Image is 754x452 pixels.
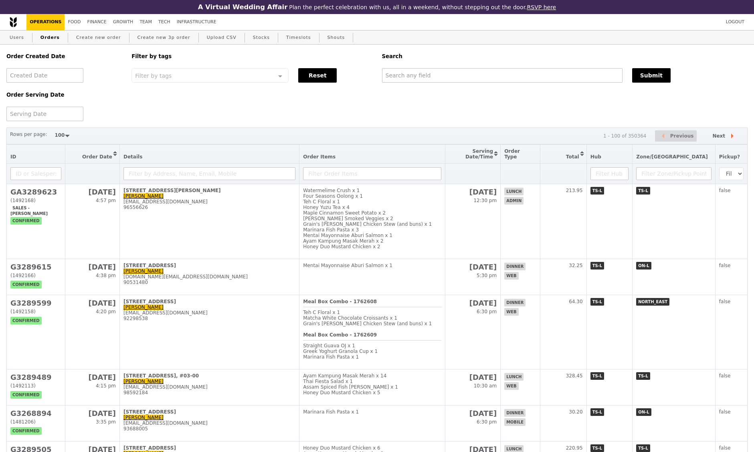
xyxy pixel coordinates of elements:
[73,30,124,45] a: Create new order
[10,299,61,307] h2: G3289599
[10,317,42,324] span: confirmed
[123,304,164,310] a: [PERSON_NAME]
[303,238,441,244] div: Ayam Kampung Masak Merah x 2
[719,409,731,415] span: false
[303,233,441,238] div: Mentai Mayonnaise Aburi Salmon x 1
[6,92,122,98] h5: Order Serving Date
[636,408,651,416] span: ON-L
[10,217,42,225] span: confirmed
[303,193,441,199] div: Four Seasons Oolong x 1
[590,187,604,195] span: TS-L
[719,154,740,160] span: Pickup?
[123,193,164,199] a: [PERSON_NAME]
[123,415,164,420] a: [PERSON_NAME]
[10,373,61,381] h2: G3289489
[719,188,731,193] span: false
[504,272,518,280] span: web
[712,131,725,141] span: Next
[136,14,155,30] a: Team
[382,68,623,83] input: Search any field
[96,419,116,425] span: 3:35 pm
[10,309,61,314] div: (1492158)
[123,384,295,390] div: [EMAIL_ADDRESS][DOMAIN_NAME]
[303,205,441,210] div: Honey Yuzu Tea x 4
[504,418,526,426] span: mobile
[37,30,63,45] a: Orders
[636,298,669,306] span: NORTH_EAST
[69,188,116,196] h2: [DATE]
[84,14,110,30] a: Finance
[123,426,295,432] div: 93688005
[504,197,524,205] span: admin
[10,273,61,278] div: (1492166)
[10,383,61,389] div: (1492113)
[96,198,116,203] span: 4:57 pm
[69,409,116,418] h2: [DATE]
[6,68,83,83] input: Created Date
[198,3,287,11] h3: A Virtual Wedding Affair
[303,373,441,379] div: Ayam Kampung Masak Merah x 14
[69,373,116,381] h2: [DATE]
[303,409,441,415] div: Marinara Fish Pasta x 1
[590,154,601,160] span: Hub
[110,14,137,30] a: Growth
[26,14,65,30] a: Operations
[10,130,47,138] label: Rows per page:
[303,315,397,321] span: Matcha White Chocolate Croissants x 1
[10,427,42,435] span: confirmed
[504,188,524,195] span: lunch
[123,379,164,384] a: [PERSON_NAME]
[449,373,497,381] h2: [DATE]
[477,419,497,425] span: 6:30 pm
[96,273,116,278] span: 4:38 pm
[10,188,61,196] h2: GA3289623
[504,263,526,270] span: dinner
[303,379,441,384] div: Thai Fiesta Salad x 1
[590,408,604,416] span: TS-L
[303,321,432,326] span: Grain's [PERSON_NAME] Chicken Stew (and buns) x 1
[324,30,348,45] a: Shouts
[569,299,582,304] span: 64.30
[123,445,295,451] div: [STREET_ADDRESS]
[569,263,582,268] span: 32.25
[155,14,174,30] a: Tech
[636,187,650,195] span: TS-L
[382,53,748,59] h5: Search
[504,308,518,316] span: web
[6,30,27,45] a: Users
[449,409,497,418] h2: [DATE]
[449,263,497,271] h2: [DATE]
[449,299,497,307] h2: [DATE]
[719,299,731,304] span: false
[283,30,314,45] a: Timeslots
[65,14,84,30] a: Food
[6,53,122,59] h5: Order Created Date
[298,68,337,83] button: Reset
[250,30,273,45] a: Stocks
[303,221,441,227] div: Grain's [PERSON_NAME] Chicken Stew (and buns) x 1
[123,390,295,395] div: 98592184
[303,349,378,354] span: Greek Yoghurt Granola Cup x 1
[603,133,647,139] div: 1 - 100 of 350364
[123,199,295,205] div: [EMAIL_ADDRESS][DOMAIN_NAME]
[10,167,61,180] input: ID or Salesperson name
[303,390,441,395] div: Honey Duo Mustard Chicken x 5
[69,263,116,271] h2: [DATE]
[473,198,497,203] span: 12:30 pm
[123,420,295,426] div: [EMAIL_ADDRESS][DOMAIN_NAME]
[474,383,497,389] span: 10:30 am
[134,30,194,45] a: Create new 3p order
[632,68,671,83] button: Submit
[123,188,295,193] div: [STREET_ADDRESS][PERSON_NAME]
[636,167,712,180] input: Filter Zone/Pickup Point
[723,14,748,30] a: Logout
[135,72,172,79] span: Filter by tags
[10,281,42,288] span: confirmed
[146,3,608,11] div: Plan the perfect celebration with us, all in a weekend, without stepping out the door.
[636,154,708,160] span: Zone/[GEOGRAPHIC_DATA]
[10,409,61,418] h2: G3268894
[566,188,583,193] span: 213.95
[303,167,441,180] input: Filter Order Items
[303,227,441,233] div: Marinara Fish Pasta x 3
[303,445,441,451] div: Honey Duo Mustard Chicken x 6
